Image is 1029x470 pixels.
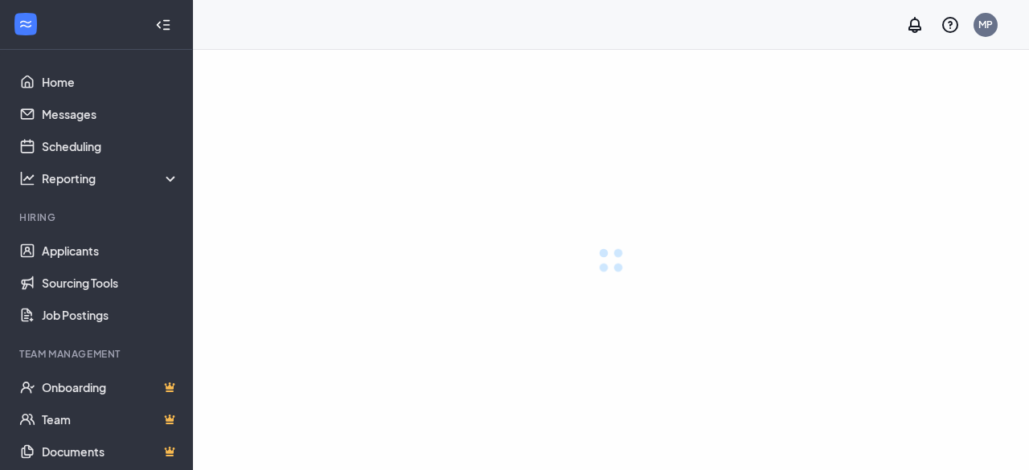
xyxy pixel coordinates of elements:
svg: Analysis [19,170,35,186]
a: Job Postings [42,299,179,331]
div: Reporting [42,170,180,186]
div: Team Management [19,347,176,361]
a: Home [42,66,179,98]
svg: Collapse [155,17,171,33]
svg: Notifications [905,15,924,35]
a: Sourcing Tools [42,267,179,299]
a: TeamCrown [42,403,179,435]
a: Scheduling [42,130,179,162]
svg: WorkstreamLogo [18,16,34,32]
a: DocumentsCrown [42,435,179,468]
div: MP [978,18,993,31]
svg: QuestionInfo [941,15,960,35]
a: Messages [42,98,179,130]
a: Applicants [42,235,179,267]
a: OnboardingCrown [42,371,179,403]
div: Hiring [19,210,176,224]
